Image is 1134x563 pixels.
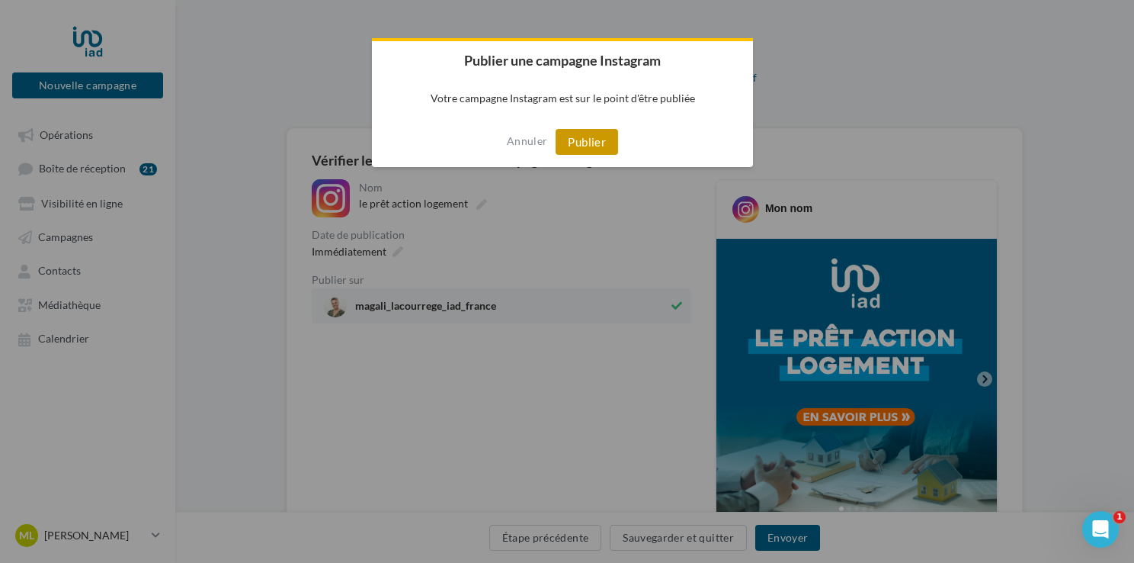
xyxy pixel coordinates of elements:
iframe: Intercom live chat [1082,511,1119,548]
span: 1 [1113,511,1126,523]
button: Annuler [507,129,547,153]
button: Publier [556,129,618,155]
h2: Publier une campagne Instagram [372,41,753,79]
p: Votre campagne Instagram est sur le point d'être publiée [372,79,753,117]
